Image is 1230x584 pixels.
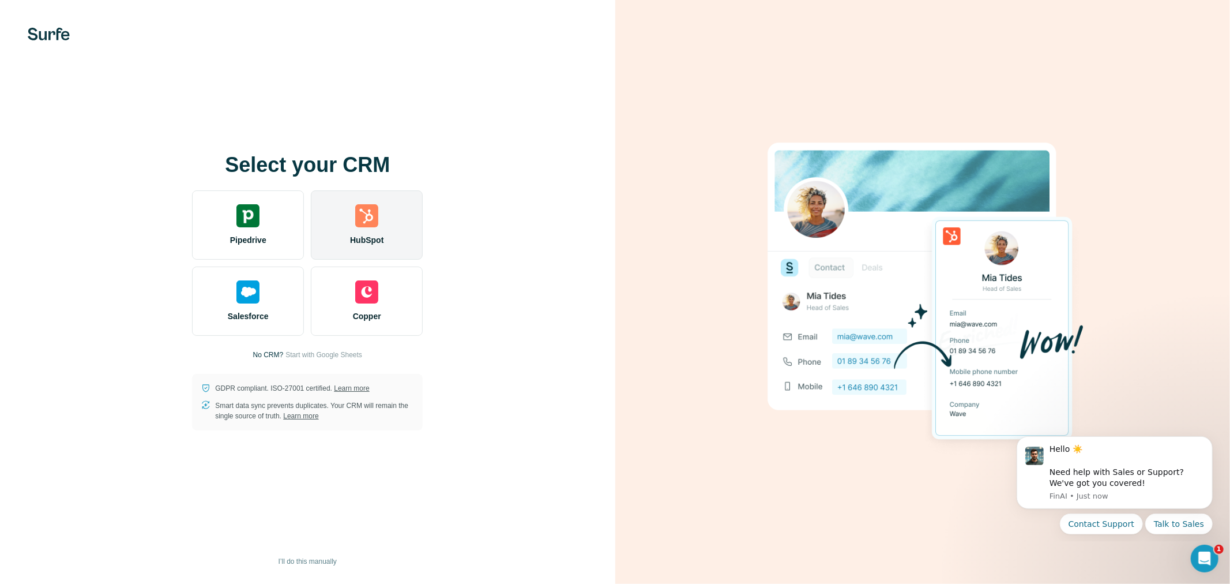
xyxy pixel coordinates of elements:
[355,280,378,304] img: copper's logo
[1191,545,1218,572] iframe: Intercom live chat
[285,350,362,360] button: Start with Google Sheets
[28,28,70,40] img: Surfe's logo
[283,412,318,420] a: Learn more
[350,234,383,246] span: HubSpot
[355,204,378,227] img: hubspot's logo
[279,556,337,567] span: I’ll do this manually
[270,553,345,570] button: I’ll do this manually
[236,280,259,304] img: salesforce's logo
[334,384,369,392] a: Learn more
[353,310,381,322] span: Copper
[761,125,1084,459] img: HUBSPOT image
[236,204,259,227] img: pipedrive's logo
[192,154,423,177] h1: Select your CRM
[230,234,266,246] span: Pipedrive
[253,350,284,360] p: No CRM?
[215,383,369,394] p: GDPR compliant. ISO-27001 certified.
[1214,545,1224,554] span: 1
[215,400,413,421] p: Smart data sync prevents duplicates. Your CRM will remain the single source of truth.
[228,310,269,322] span: Salesforce
[999,426,1230,541] iframe: Intercom notifications message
